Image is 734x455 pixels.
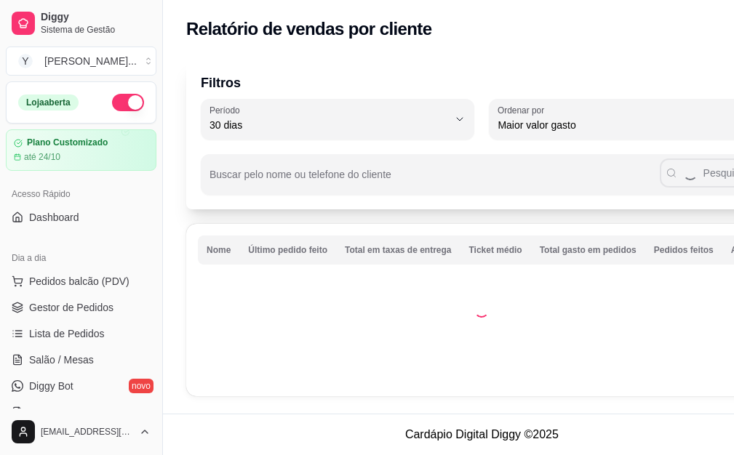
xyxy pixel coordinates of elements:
button: Select a team [6,47,156,76]
div: Loading [474,303,489,318]
a: Salão / Mesas [6,348,156,371]
button: Alterar Status [112,94,144,111]
span: Gestor de Pedidos [29,300,113,315]
h2: Relatório de vendas por cliente [186,17,432,41]
div: Acesso Rápido [6,182,156,206]
a: KDS [6,400,156,424]
span: KDS [29,405,50,419]
button: [EMAIL_ADDRESS][DOMAIN_NAME] [6,414,156,449]
article: Plano Customizado [27,137,108,148]
div: Dia a dia [6,246,156,270]
span: Lista de Pedidos [29,326,105,341]
a: Plano Customizadoaté 24/10 [6,129,156,171]
a: Dashboard [6,206,156,229]
span: 30 dias [210,118,448,132]
div: Loja aberta [18,94,79,110]
div: [PERSON_NAME] ... [44,54,137,68]
span: Dashboard [29,210,79,225]
a: Diggy Botnovo [6,374,156,398]
span: [EMAIL_ADDRESS][DOMAIN_NAME] [41,426,133,438]
button: Período30 dias [201,99,474,140]
span: Diggy [41,11,151,24]
span: Diggy Bot [29,379,73,393]
input: Buscar pelo nome ou telefone do cliente [210,173,660,188]
button: Pedidos balcão (PDV) [6,270,156,293]
span: Pedidos balcão (PDV) [29,274,129,289]
span: Salão / Mesas [29,353,94,367]
label: Ordenar por [498,104,549,116]
span: Y [18,54,33,68]
a: Gestor de Pedidos [6,296,156,319]
a: DiggySistema de Gestão [6,6,156,41]
a: Lista de Pedidos [6,322,156,345]
span: Sistema de Gestão [41,24,151,36]
label: Período [210,104,244,116]
article: até 24/10 [24,151,60,163]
